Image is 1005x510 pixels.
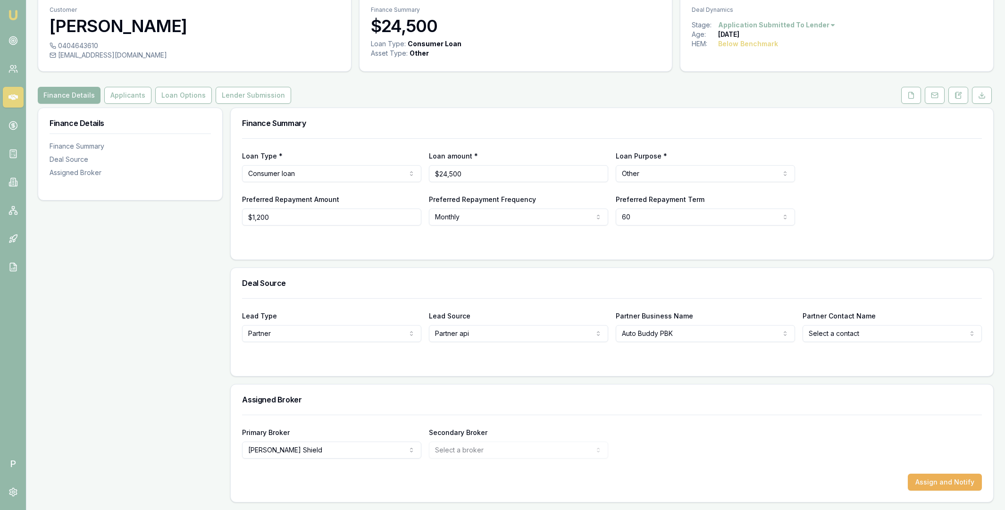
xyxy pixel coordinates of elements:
label: Primary Broker [242,428,290,436]
a: Finance Details [38,87,102,104]
label: Secondary Broker [429,428,487,436]
h3: [PERSON_NAME] [50,17,340,35]
div: HEM: [692,39,718,49]
div: 0404643610 [50,41,340,50]
h3: Finance Details [50,119,211,127]
button: Finance Details [38,87,100,104]
div: [EMAIL_ADDRESS][DOMAIN_NAME] [50,50,340,60]
div: Finance Summary [50,142,211,151]
label: Loan Purpose * [616,152,667,160]
button: Assign and Notify [908,474,982,491]
div: Deal Source [50,155,211,164]
label: Preferred Repayment Term [616,195,704,203]
div: [DATE] [718,30,739,39]
button: Lender Submission [216,87,291,104]
div: Age: [692,30,718,39]
label: Preferred Repayment Amount [242,195,339,203]
p: Deal Dynamics [692,6,982,14]
input: $ [429,165,608,182]
button: Application Submitted To Lender [718,20,836,30]
label: Lead Type [242,312,277,320]
div: Loan Type: [371,39,406,49]
div: Consumer Loan [408,39,461,49]
a: Lender Submission [214,87,293,104]
input: $ [242,209,421,226]
label: Partner Contact Name [803,312,876,320]
label: Lead Source [429,312,470,320]
span: P [3,453,24,474]
div: Assigned Broker [50,168,211,177]
h3: Assigned Broker [242,396,982,403]
button: Applicants [104,87,151,104]
div: Below Benchmark [718,39,778,49]
a: Loan Options [153,87,214,104]
label: Preferred Repayment Frequency [429,195,536,203]
div: Stage: [692,20,718,30]
h3: $24,500 [371,17,661,35]
label: Loan amount * [429,152,478,160]
h3: Deal Source [242,279,982,287]
button: Loan Options [155,87,212,104]
label: Partner Business Name [616,312,693,320]
a: Applicants [102,87,153,104]
p: Finance Summary [371,6,661,14]
div: Asset Type : [371,49,408,58]
h3: Finance Summary [242,119,982,127]
img: emu-icon-u.png [8,9,19,21]
div: Other [410,49,429,58]
label: Loan Type * [242,152,283,160]
p: Customer [50,6,340,14]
